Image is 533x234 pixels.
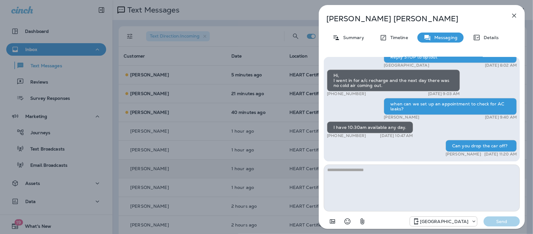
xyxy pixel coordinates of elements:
[481,35,499,40] p: Details
[326,14,497,23] p: [PERSON_NAME] [PERSON_NAME]
[420,219,468,224] p: [GEOGRAPHIC_DATA]
[485,115,517,120] p: [DATE] 9:40 AM
[384,63,429,68] p: [GEOGRAPHIC_DATA]
[484,152,517,157] p: [DATE] 11:20 AM
[326,215,339,228] button: Add in a premade template
[327,69,460,91] div: Hi, I went in for a/c recharge and the next day there was no cold air coming out.
[327,133,366,138] p: [PHONE_NUMBER]
[380,133,413,138] p: [DATE] 10:47 AM
[341,215,354,228] button: Select an emoji
[384,115,419,120] p: [PERSON_NAME]
[327,91,366,96] p: [PHONE_NUMBER]
[431,35,457,40] p: Messaging
[446,152,481,157] p: [PERSON_NAME]
[387,35,408,40] p: Timeline
[410,218,477,225] div: +1 (847) 262-3704
[340,35,364,40] p: Summary
[327,121,413,133] div: I have 10:30am available any day.
[384,98,517,115] div: when can we set up an appointment to check for AC leaks?
[485,63,517,68] p: [DATE] 8:02 AM
[428,91,460,96] p: [DATE] 9:03 AM
[446,140,517,152] div: Can you drop the car off?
